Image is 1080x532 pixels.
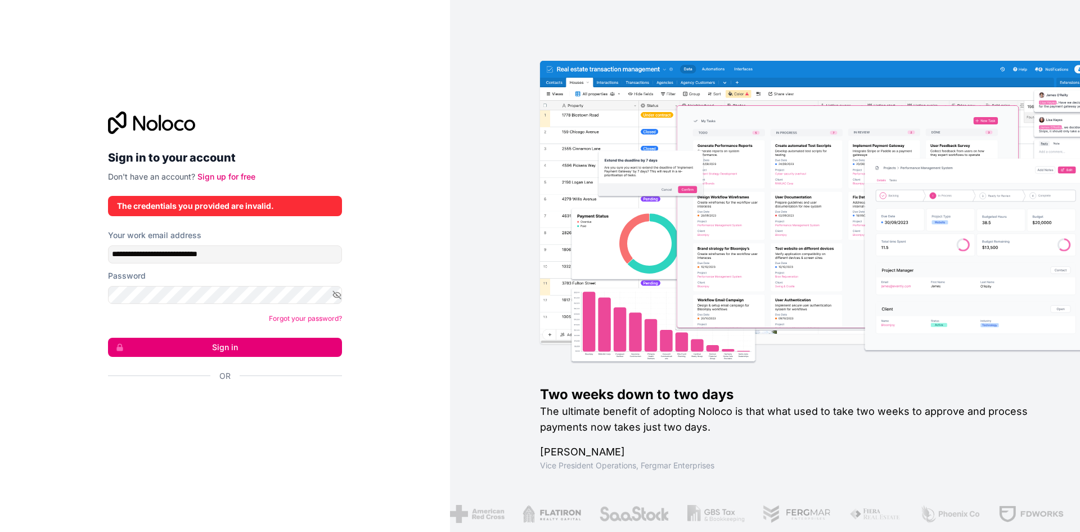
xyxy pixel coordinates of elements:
[269,314,342,323] a: Forgot your password?
[540,404,1044,435] h2: The ultimate benefit of adopting Noloco is that what used to take two weeks to approve and proces...
[108,230,201,241] label: Your work email address
[540,460,1044,471] h1: Vice President Operations , Fergmar Enterprises
[762,505,830,523] img: /assets/fergmar-CudnrXN5.png
[108,147,342,168] h2: Sign in to your account
[108,172,195,181] span: Don't have an account?
[540,386,1044,404] h1: Two weeks down to two days
[848,505,901,523] img: /assets/fiera-fwj2N5v4.png
[219,370,231,382] span: Or
[117,200,333,212] div: The credentials you provided are invalid.
[108,245,342,263] input: Email address
[598,505,669,523] img: /assets/saastock-C6Zbiodz.png
[108,338,342,357] button: Sign in
[108,286,342,304] input: Password
[687,505,744,523] img: /assets/gbstax-C-GtDUiK.png
[108,270,146,281] label: Password
[197,172,255,181] a: Sign up for free
[919,505,980,523] img: /assets/phoenix-BREaitsQ.png
[449,505,503,523] img: /assets/american-red-cross-BAupjrZR.png
[540,444,1044,460] h1: [PERSON_NAME]
[997,505,1063,523] img: /assets/fdworks-Bi04fVtw.png
[102,394,339,419] iframe: Sign in with Google Button
[522,505,580,523] img: /assets/flatiron-C8eUkumj.png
